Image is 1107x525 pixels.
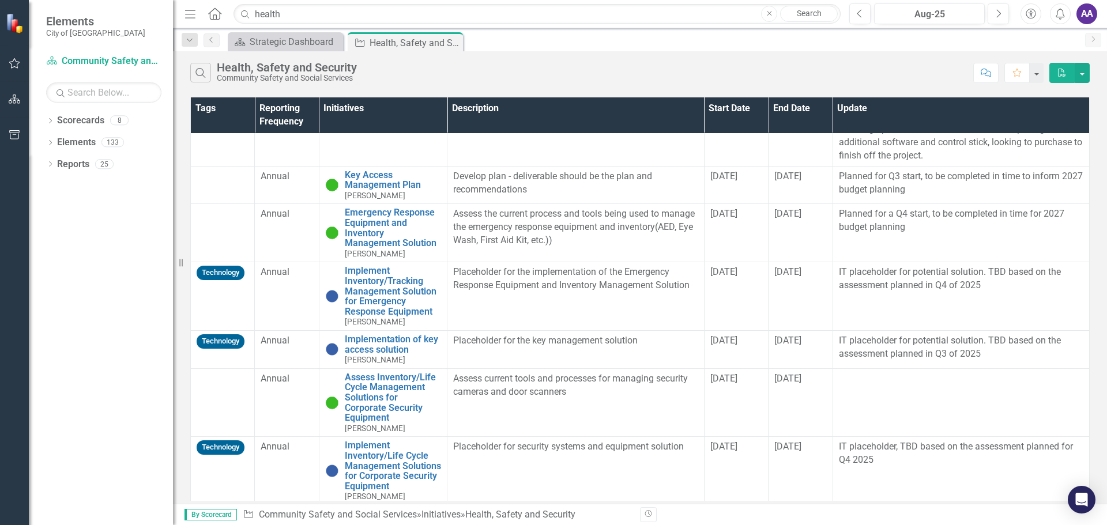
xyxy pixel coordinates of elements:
div: Annual [261,372,312,386]
div: Annual [261,334,312,348]
span: [DATE] [774,373,801,384]
a: Implementation of key access solution [345,334,442,354]
span: [DATE] [710,208,737,219]
div: Annual [261,207,312,221]
p: Currently working on getting a small desk for the trailer, and finishing up some odds and ends. R... [839,107,1084,162]
span: [DATE] [710,373,737,384]
p: Planned for Q3 start, to be completed in time to inform 2027 budget planning [839,170,1084,197]
span: [DATE] [774,335,801,346]
a: Search [780,6,838,22]
div: Health, Safety and Security [465,509,575,520]
div: » » [243,508,631,522]
button: Aug-25 [874,3,985,24]
div: Strategic Dashboard [250,35,340,49]
a: Community Safety and Social Services [259,509,417,520]
small: [PERSON_NAME] [345,492,405,501]
a: Strategic Dashboard [231,35,340,49]
span: Assess current tools and processes for managing security cameras and door scanners [453,373,688,397]
span: Elements [46,14,145,28]
span: Assess the current process and tools being used to manage the emergency response equipment and in... [453,208,695,245]
span: [DATE] [774,441,801,452]
input: Search ClearPoint... [234,4,841,24]
span: Placeholder for security systems and equipment solution [453,441,684,452]
a: Community Safety and Social Services [46,55,161,68]
small: [PERSON_NAME] [345,424,405,433]
div: Annual [261,440,312,454]
span: [DATE] [710,441,737,452]
p: IT placeholder for potential solution. TBD based on the assessment planned in Q4 of 2025 [839,266,1084,292]
span: Placeholder for the implementation of the Emergency Response Equipment and Inventory Management S... [453,266,690,290]
p: IT placeholder, TBD based on the assessment planned for Q4 2025 [839,440,1084,467]
a: Implement Inventory/Tracking Management Solution for Emergency Response Equipment [345,266,442,316]
a: Initiatives [421,509,461,520]
img: ClearPoint Strategy [6,13,26,33]
a: Reports [57,158,89,171]
small: City of [GEOGRAPHIC_DATA] [46,28,145,37]
span: [DATE] [710,266,737,277]
span: [DATE] [710,335,737,346]
input: Search Below... [46,82,161,103]
a: Elements [57,136,96,149]
div: Health, Safety and Security [370,36,460,50]
div: 25 [95,159,114,169]
small: [PERSON_NAME] [345,250,405,258]
a: Emergency Response Equipment and Inventory Management Solution [345,207,442,248]
img: Proposed [325,289,339,303]
small: [PERSON_NAME] [345,191,405,200]
small: [PERSON_NAME] [345,356,405,364]
img: Proposed [325,464,339,478]
small: [PERSON_NAME] [345,318,405,326]
span: Develop plan - deliverable should be the plan and recommendations [453,171,652,195]
img: Approved (Not Started) [325,396,339,410]
div: Annual [261,170,312,183]
div: Aug-25 [878,7,981,21]
span: Technology [197,266,244,280]
span: Technology [197,440,244,455]
div: Annual [261,266,312,279]
a: Implement Inventory/Life Cycle Management Solutions for Corporate Security Equipment [345,440,442,491]
span: By Scorecard [184,509,237,520]
span: [DATE] [774,171,801,182]
p: IT placeholder for potential solution. TBD based on the assessment planned in Q3 of 2025 [839,334,1084,361]
div: Open Intercom Messenger [1068,486,1095,513]
a: Scorecards [57,114,104,127]
img: Approved (Not Started) [325,226,339,240]
img: Proposed [325,342,339,356]
span: Placeholder for the key management solution [453,335,638,346]
div: Community Safety and Social Services [217,74,357,82]
a: Key Access Management Plan [345,170,442,190]
p: Planned for a Q4 start, to be completed in time for 2027 budget planning [839,207,1084,234]
span: [DATE] [774,266,801,277]
div: 133 [101,138,124,148]
span: [DATE] [774,208,801,219]
img: Approved (Not Started) [325,178,339,192]
div: 8 [110,116,129,126]
button: AA [1076,3,1097,24]
a: Assess Inventory/Life Cycle Management Solutions for Corporate Security Equipment [345,372,442,423]
span: Technology [197,334,244,349]
span: [DATE] [710,171,737,182]
div: Health, Safety and Security [217,61,357,74]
